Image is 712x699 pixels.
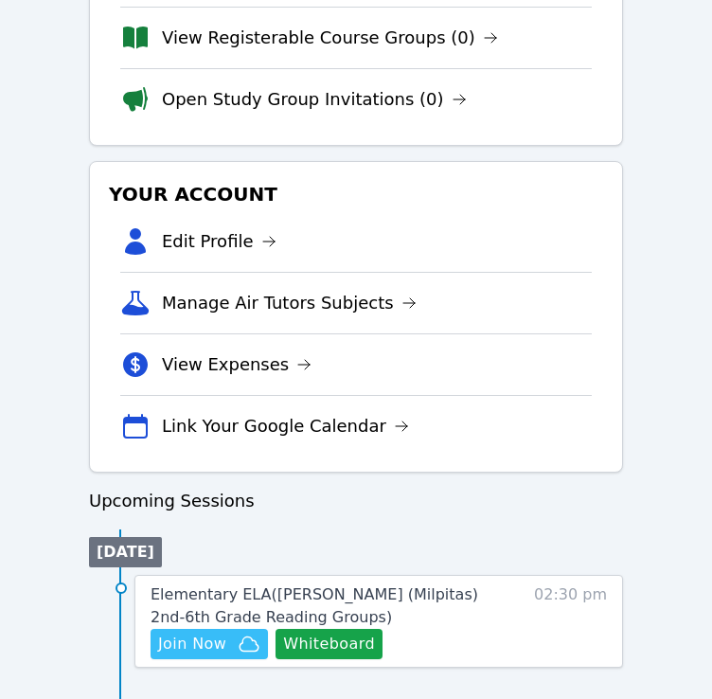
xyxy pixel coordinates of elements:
[105,177,607,211] h3: Your Account
[162,351,311,378] a: View Expenses
[534,583,607,659] span: 02:30 pm
[162,413,409,439] a: Link Your Google Calendar
[89,488,623,514] h3: Upcoming Sessions
[158,633,226,655] span: Join Now
[89,537,162,567] li: [DATE]
[151,585,478,626] span: Elementary ELA ( [PERSON_NAME] (Milpitas) 2nd-6th Grade Reading Groups )
[162,228,276,255] a: Edit Profile
[162,86,467,113] a: Open Study Group Invitations (0)
[162,25,498,51] a: View Registerable Course Groups (0)
[276,629,383,659] button: Whiteboard
[151,629,268,659] button: Join Now
[162,290,417,316] a: Manage Air Tutors Subjects
[151,583,493,629] a: Elementary ELA([PERSON_NAME] (Milpitas) 2nd-6th Grade Reading Groups)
